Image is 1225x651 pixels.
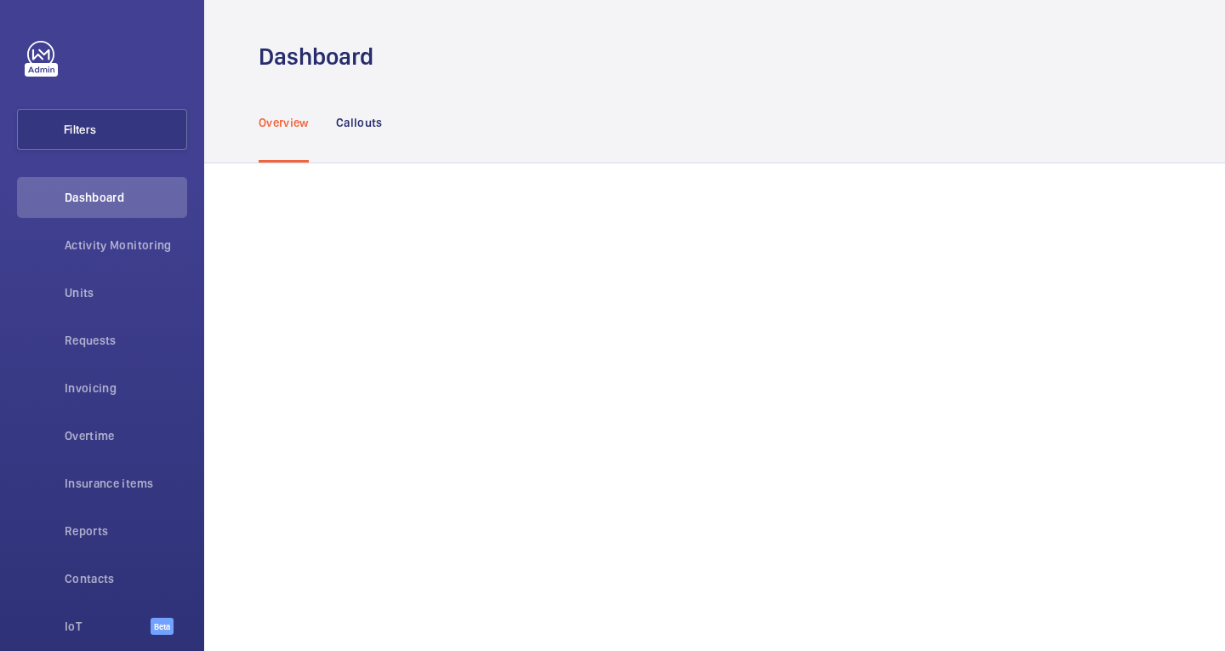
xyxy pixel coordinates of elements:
p: Overview [259,114,309,131]
h1: Dashboard [259,41,384,72]
span: Requests [65,332,187,349]
p: Callouts [336,114,383,131]
button: Filters [17,109,187,150]
span: Filters [64,121,96,138]
span: Dashboard [65,189,187,206]
span: IoT [65,618,151,635]
span: Overtime [65,427,187,444]
span: Insurance items [65,475,187,492]
span: Units [65,284,187,301]
span: Activity Monitoring [65,237,187,254]
span: Contacts [65,570,187,587]
span: Invoicing [65,380,187,397]
span: Reports [65,523,187,540]
span: Beta [151,618,174,635]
